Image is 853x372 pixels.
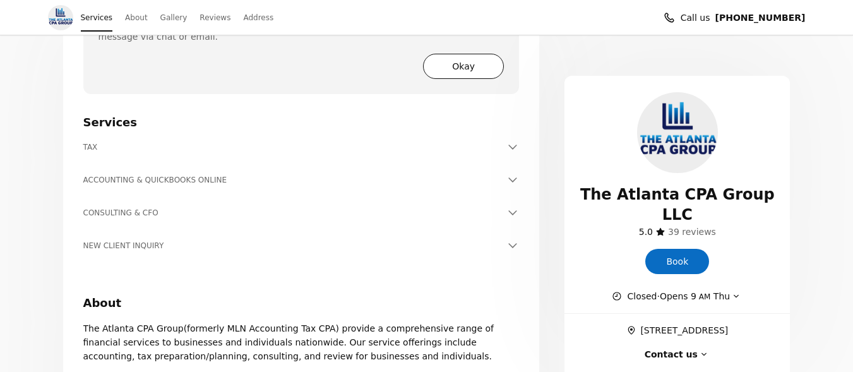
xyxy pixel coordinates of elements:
img: The Atlanta CPA Group LLC logo [637,92,718,173]
span: 5.0 stars out of 5 [639,227,653,237]
a: Get directions (Opens in a new window) [626,323,728,337]
button: CONSULTING & CFO [83,207,520,219]
button: NEW CLIENT INQUIRY [83,239,520,252]
button: ACCOUNTING & QUICKBOOKS ONLINE [83,174,520,186]
button: Show working hours [612,289,743,303]
button: TAX [83,141,520,153]
span: 39 reviews [668,227,716,237]
a: Reviews [200,9,230,27]
span: The Atlanta CPA Group LLC [580,184,775,225]
img: The Atlanta CPA Group LLC logo [48,5,73,30]
span: Book [666,255,688,268]
h2: About [83,295,520,311]
a: Address [243,9,273,27]
h3: TAX [83,141,504,153]
span: Call us [681,11,710,25]
a: Services [81,9,113,27]
a: Gallery [160,9,188,27]
h3: CONSULTING & CFO [83,207,504,219]
button: Okay [423,54,504,79]
h2: Services [83,114,520,131]
span: Closed · Opens Thu [627,289,730,303]
span: ​ [626,323,640,337]
a: Call us (678) 235-4060 [715,11,806,25]
button: Contact us [645,347,710,361]
p: The Atlanta CPA Group(formerly MLN Accounting Tax CPA) provide a comprehensive range of financial... [83,321,520,363]
a: Book [645,249,709,274]
a: 39 reviews [668,225,716,239]
span: ​ [639,225,653,239]
span: AM [696,292,710,301]
span: 9 [691,291,696,301]
span: ​ [668,225,716,239]
h3: ACCOUNTING & QUICKBOOKS ONLINE [83,174,504,186]
h3: NEW CLIENT INQUIRY [83,239,504,252]
a: About [125,9,147,27]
